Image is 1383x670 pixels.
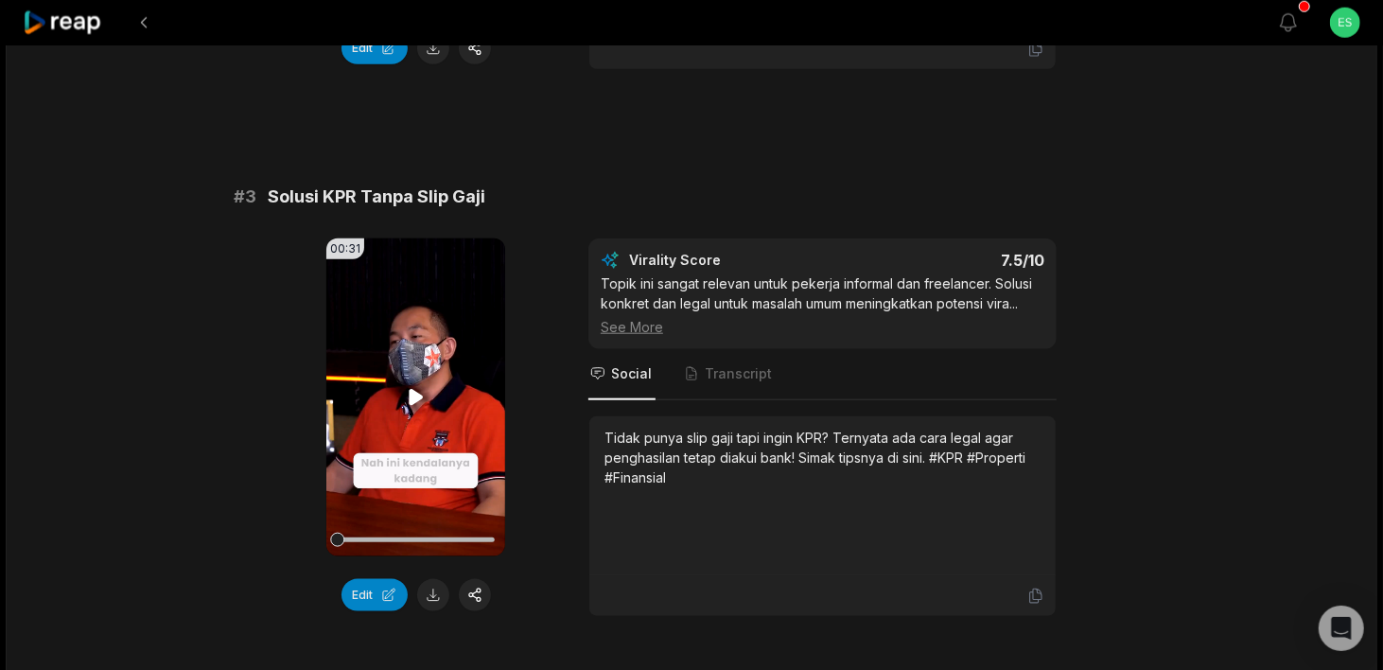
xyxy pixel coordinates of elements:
[341,579,408,611] button: Edit
[601,273,1044,337] div: Topik ini sangat relevan untuk pekerja informal dan freelancer. Solusi konkret dan legal untuk ma...
[1319,606,1364,651] div: Open Intercom Messenger
[588,349,1057,400] nav: Tabs
[705,364,772,383] span: Transcript
[629,251,832,270] div: Virality Score
[601,317,1044,337] div: See More
[842,251,1045,270] div: 7.5 /10
[341,32,408,64] button: Edit
[234,184,256,210] span: # 3
[611,364,652,383] span: Social
[268,184,485,210] span: Solusi KPR Tanpa Slip Gaji
[604,428,1041,487] div: Tidak punya slip gaji tapi ingin KPR? Ternyata ada cara legal agar penghasilan tetap diakui bank!...
[326,238,505,556] video: Your browser does not support mp4 format.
